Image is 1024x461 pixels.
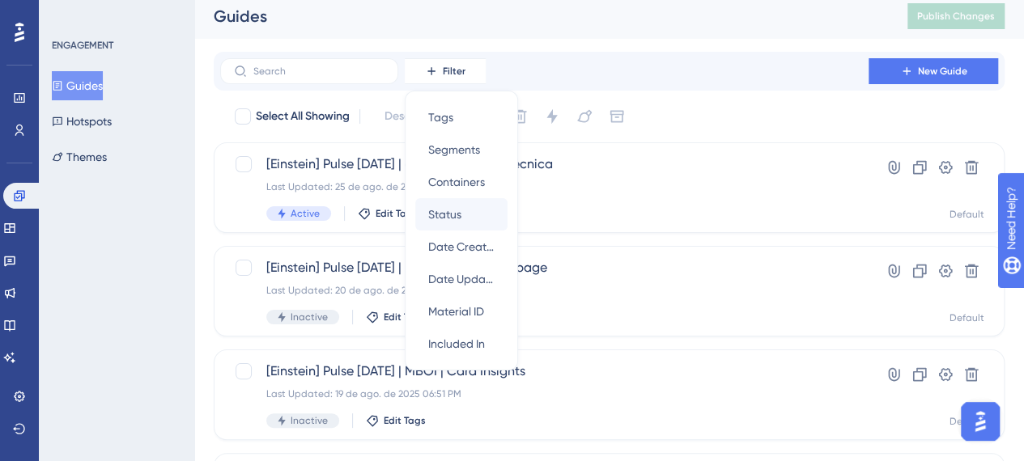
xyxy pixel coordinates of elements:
span: Included In [428,334,485,353]
span: Date Created [428,237,495,256]
button: Included In [415,328,508,360]
span: Deselect [385,107,430,126]
span: [Einstein] Pulse [DATE] | eNPS Referência Técnica [266,154,822,174]
span: Segments [428,140,480,159]
div: ENGAGEMENT [52,39,113,52]
div: Default [950,311,984,324]
span: New Guide [918,65,967,78]
span: Edit Tags [376,207,418,220]
button: Material ID [415,295,508,328]
iframe: UserGuiding AI Assistant Launcher [956,397,1005,446]
div: Guides [214,5,867,27]
button: Segments [415,133,508,166]
button: Status [415,198,508,230]
button: Edit Tags [358,207,418,220]
button: Guides [52,71,103,100]
span: Edit Tags [384,414,426,427]
div: Default [950,208,984,221]
span: Filter [443,65,465,78]
span: Select All Showing [256,107,350,126]
span: Material ID [428,302,484,321]
span: Active [291,207,320,220]
div: Last Updated: 20 de ago. de 2025 03:49 PM [266,284,822,297]
div: Last Updated: 19 de ago. de 2025 06:51 PM [266,387,822,400]
span: [Einstein] Pulse [DATE] | MBOI | Card Insights [266,362,822,381]
div: Default [950,415,984,428]
button: Publish Changes [907,3,1005,29]
button: Edit Tags [366,311,426,324]
span: [Einstein] Pulse [DATE] | MBOI | Card Homepage [266,258,822,277]
button: New Guide [869,58,998,84]
span: Tags [428,108,453,127]
button: Tags [415,101,508,133]
button: Deselect [370,102,444,131]
span: Date Updated [428,269,495,289]
span: Status [428,205,461,224]
span: Edit Tags [384,311,426,324]
button: Edit Tags [366,414,426,427]
button: Date Updated [415,263,508,295]
span: Inactive [291,311,328,324]
input: Search [253,66,385,77]
button: Hotspots [52,107,112,136]
button: Date Created [415,230,508,263]
button: Filter [405,58,486,84]
div: Last Updated: 25 de ago. de 2025 05:59 PM [266,180,822,193]
span: Inactive [291,414,328,427]
button: Containers [415,166,508,198]
span: Need Help? [38,4,101,23]
span: Publish Changes [917,10,995,23]
button: Themes [52,142,107,171]
span: Containers [428,172,485,192]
